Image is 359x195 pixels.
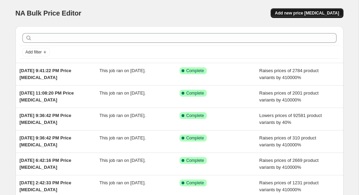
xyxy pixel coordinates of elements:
[259,135,316,147] span: Raises prices of 310 product variants by 410000%
[99,135,146,140] span: This job ran on [DATE].
[186,113,204,118] span: Complete
[259,90,319,103] span: Raises prices of 2001 product variants by 410000%
[20,90,74,103] span: [DATE] 11:08:20 PM Price [MEDICAL_DATA]
[186,158,204,163] span: Complete
[259,158,319,170] span: Raises prices of 2669 product variants by 410000%
[259,180,319,192] span: Raises prices of 1231 product variants by 410000%
[186,90,204,96] span: Complete
[271,8,343,18] button: Add new price [MEDICAL_DATA]
[20,135,71,147] span: [DATE] 9:36:42 PM Price [MEDICAL_DATA]
[20,68,71,80] span: [DATE] 9:41:22 PM Price [MEDICAL_DATA]
[186,135,204,141] span: Complete
[259,113,322,125] span: Lowers prices of 92581 product variants by 40%
[99,90,146,96] span: This job ran on [DATE].
[22,48,50,56] button: Add filter
[186,180,204,186] span: Complete
[99,113,146,118] span: This job ran on [DATE].
[20,180,71,192] span: [DATE] 2:42:33 PM Price [MEDICAL_DATA]
[20,113,71,125] span: [DATE] 9:36:42 PM Price [MEDICAL_DATA]
[99,158,146,163] span: This job ran on [DATE].
[99,180,146,185] span: This job ran on [DATE].
[99,68,146,73] span: This job ran on [DATE].
[275,10,339,16] span: Add new price [MEDICAL_DATA]
[26,49,42,55] span: Add filter
[186,68,204,74] span: Complete
[16,9,81,17] span: NA Bulk Price Editor
[259,68,319,80] span: Raises prices of 2784 product variants by 410000%
[20,158,71,170] span: [DATE] 6:42:16 PM Price [MEDICAL_DATA]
